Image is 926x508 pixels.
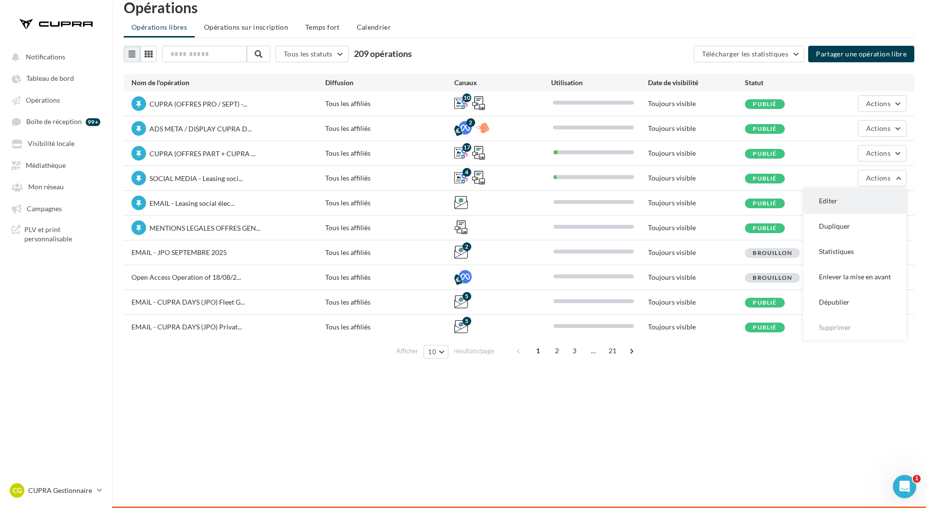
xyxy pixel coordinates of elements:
div: Statut [745,78,842,88]
span: 209 opérations [354,48,412,59]
p: CUPRA Gestionnaire [28,486,93,495]
div: Tous les affiliés [325,322,454,332]
div: Toujours visible [648,248,745,257]
div: 5 [463,292,471,301]
span: Tous les statuts [284,50,333,58]
div: Toujours visible [648,124,745,133]
span: Médiathèque [26,161,66,169]
span: CG [13,486,22,495]
span: Visibilité locale [28,140,74,148]
span: Actions [866,99,890,108]
div: 2 [463,242,471,251]
span: 10 [428,348,436,356]
span: Opérations sur inscription [204,23,288,31]
span: Brouillon [753,249,792,256]
div: Toujours visible [648,322,745,332]
span: EMAIL - CUPRA DAYS (JPO) Fleet G... [131,298,245,306]
span: Mon réseau [28,183,64,191]
span: Publié [753,150,777,157]
div: Canaux [454,78,551,88]
span: Notifications [26,53,65,61]
a: Opérations [6,91,106,109]
span: Publié [753,200,777,207]
span: Afficher [396,346,418,356]
iframe: Intercom live chat [893,475,916,498]
div: Toujours visible [648,223,745,233]
div: Toujours visible [648,148,745,158]
div: Date de visibilité [648,78,745,88]
span: Télécharger les statistiques [702,50,788,58]
span: 1 [530,343,546,359]
button: Actions [858,120,907,137]
a: Médiathèque [6,156,106,174]
div: Tous les affiliés [325,124,454,133]
a: Campagnes [6,200,106,217]
a: Boîte de réception 99+ [6,112,106,130]
div: 5 [463,317,471,326]
span: Actions [866,124,890,132]
div: Tous les affiliés [325,248,454,257]
div: Tous les affiliés [325,272,454,282]
div: 99+ [86,118,100,126]
span: 21 [605,343,621,359]
span: Actions [866,149,890,157]
div: Diffusion [325,78,454,88]
span: Actions [866,174,890,182]
span: CUPRA (OFFRES PART + CUPRA ... [149,149,256,158]
button: Enlever la mise en avant [803,264,907,290]
span: Tableau de bord [26,74,74,83]
span: EMAIL - JPO SEPTEMBRE 2025 [131,248,227,256]
div: Tous les affiliés [325,173,454,183]
button: Notifications [6,48,102,65]
div: Toujours visible [648,297,745,307]
button: Télécharger les statistiques [694,46,804,62]
span: Temps fort [305,23,340,31]
span: Publié [753,224,777,232]
span: 1 [913,475,921,483]
span: ... [586,343,601,359]
span: Publié [753,299,777,306]
div: 4 [463,168,471,177]
div: Toujours visible [648,272,745,282]
a: Visibilité locale [6,134,106,152]
div: Tous les affiliés [325,99,454,109]
button: Actions [858,95,907,112]
span: Publié [753,125,777,132]
span: EMAIL - CUPRA DAYS (JPO) Privat... [131,323,242,331]
span: Boîte de réception [26,118,82,126]
div: Tous les affiliés [325,148,454,158]
div: Tous les affiliés [325,223,454,233]
button: Statistiques [803,239,907,264]
span: PLV et print personnalisable [24,225,100,244]
button: Dépublier [803,290,907,315]
span: 3 [567,343,582,359]
button: Dupliquer [803,214,907,239]
span: Campagnes [27,204,62,213]
button: Actions [858,145,907,162]
span: Publié [753,100,777,108]
button: Actions [858,170,907,186]
div: Toujours visible [648,198,745,208]
div: Utilisation [551,78,648,88]
span: Brouillon [753,274,792,281]
div: Nom de l'opération [131,78,325,88]
a: Mon réseau [6,178,106,195]
span: Opérations [26,96,60,104]
a: CG CUPRA Gestionnaire [8,481,104,500]
div: Tous les affiliés [325,198,454,208]
div: Tous les affiliés [325,297,454,307]
span: CUPRA (OFFRES PRO / SEPT) -... [149,100,247,108]
span: Publié [753,324,777,331]
span: Open Access Operation of 18/08/2... [131,273,241,281]
span: résultats/page [454,346,494,356]
span: ADS META / DISPLAY CUPRA D... [149,125,252,133]
button: 10 [424,345,448,359]
span: EMAIL - Leasing social élec... [149,199,235,207]
div: 10 [463,93,471,102]
span: SOCIAL MEDIA - Leasing soci... [149,174,243,182]
button: Partager une opération libre [808,46,914,62]
button: Tous les statuts [276,46,349,62]
span: 2 [549,343,565,359]
div: Toujours visible [648,173,745,183]
a: Tableau de bord [6,69,106,87]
